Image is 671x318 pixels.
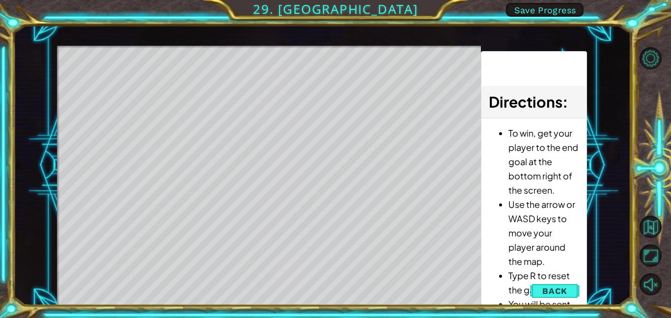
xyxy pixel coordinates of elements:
[640,47,662,69] button: Level Options
[530,281,580,301] button: Back
[640,216,662,238] button: Back to Map
[489,92,562,111] span: Directions
[640,273,662,295] button: Unmute
[640,244,662,266] button: Maximize Browser
[489,91,579,113] h3: :
[641,213,671,241] a: Back to Map
[506,3,584,17] button: Save Progress
[508,126,579,197] li: To win, get your player to the end goal at the bottom right of the screen.
[514,5,576,15] span: Save Progress
[508,197,579,268] li: Use the arrow or WASD keys to move your player around the map.
[542,286,567,296] span: Back
[508,268,579,297] li: Type R to reset the game.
